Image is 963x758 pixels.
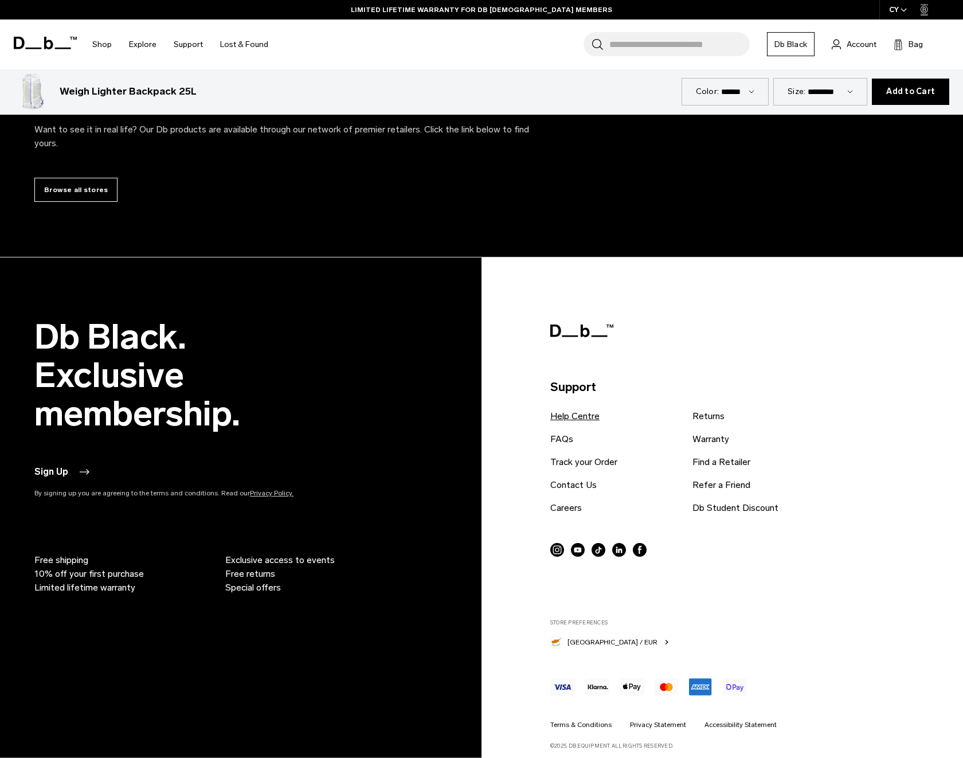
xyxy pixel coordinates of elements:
[225,553,335,567] span: Exclusive access to events
[92,24,112,65] a: Shop
[704,720,777,730] a: Accessibility Statement
[550,432,573,446] a: FAQs
[550,409,600,423] a: Help Centre
[788,85,805,97] label: Size:
[767,32,815,56] a: Db Black
[847,38,876,50] span: Account
[34,581,135,595] span: Limited lifetime warranty
[894,37,923,51] button: Bag
[550,634,671,648] button: Cyprus [GEOGRAPHIC_DATA] / EUR
[84,19,277,69] nav: Main Navigation
[550,636,563,648] img: Cyprus
[550,501,582,515] a: Careers
[225,567,275,581] span: Free returns
[60,84,197,99] h3: Weigh Lighter Backpack 25L
[692,501,778,515] a: Db Student Discount
[220,24,268,65] a: Lost & Found
[872,79,949,105] button: Add to Cart
[34,178,118,202] a: Browse all stores
[550,619,923,627] label: Store Preferences
[34,553,88,567] span: Free shipping
[550,478,597,492] a: Contact Us
[34,488,344,498] p: By signing up you are agreeing to the terms and conditions. Read our
[550,720,612,730] a: Terms & Conditions
[692,432,729,446] a: Warranty
[14,73,50,110] img: Weigh_Lighter_Backpack_25L_1.png
[567,637,657,647] span: [GEOGRAPHIC_DATA] / EUR
[129,24,156,65] a: Explore
[34,318,344,433] h2: Db Black. Exclusive membership.
[225,581,281,595] span: Special offers
[34,567,144,581] span: 10% off your first purchase
[550,455,617,469] a: Track your Order
[174,24,203,65] a: Support
[34,465,91,479] button: Sign Up
[909,38,923,50] span: Bag
[692,478,750,492] a: Refer a Friend
[630,720,686,730] a: Privacy Statement
[550,737,923,750] p: ©2025, Db Equipment. All rights reserved.
[886,87,935,96] span: Add to Cart
[832,37,876,51] a: Account
[351,5,612,15] a: LIMITED LIFETIME WARRANTY FOR DB [DEMOGRAPHIC_DATA] MEMBERS
[250,489,293,497] a: Privacy Policy.
[692,409,725,423] a: Returns
[692,455,750,469] a: Find a Retailer
[34,123,550,150] p: Want to see it in real life? Our Db products are available through our network of premier retaile...
[550,378,923,396] p: Support
[696,85,719,97] label: Color:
